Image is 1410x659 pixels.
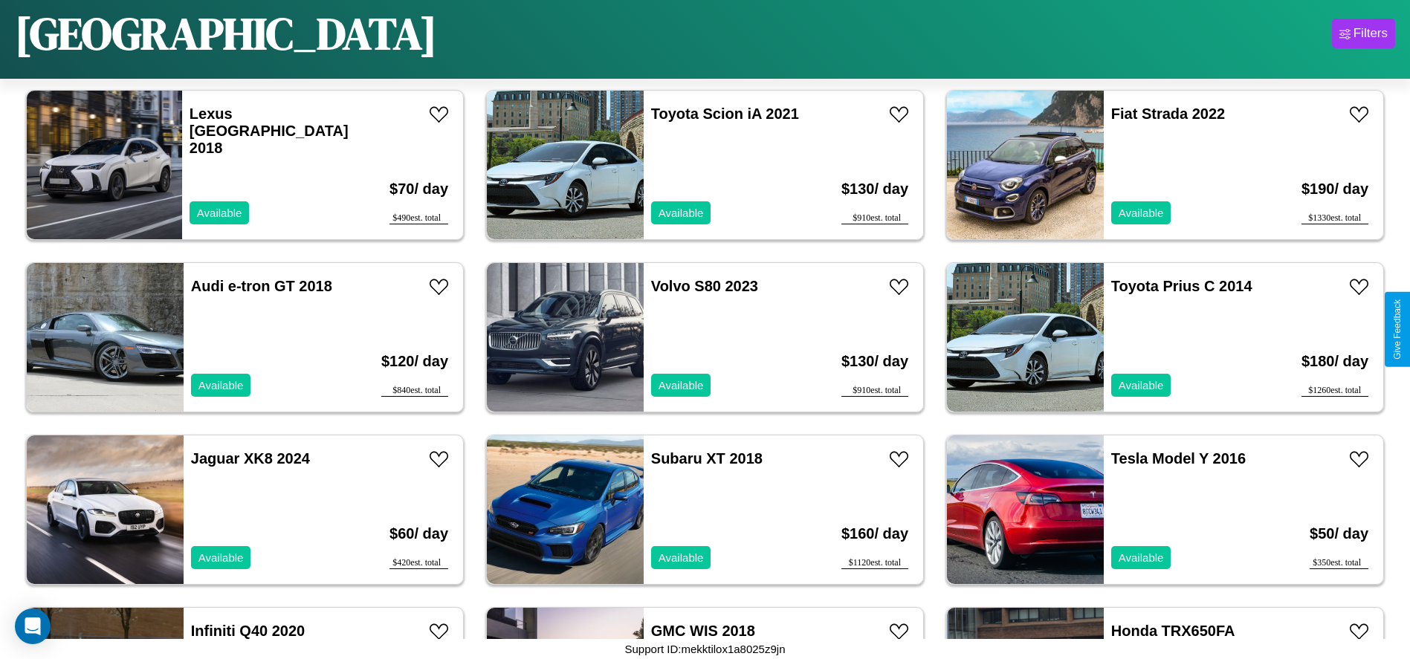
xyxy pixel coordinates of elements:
[659,548,704,568] p: Available
[1310,510,1368,557] h3: $ 50 / day
[381,338,448,385] h3: $ 120 / day
[389,166,448,212] h3: $ 70 / day
[625,639,786,659] p: Support ID: mekktilox1a8025z9jn
[841,338,908,385] h3: $ 130 / day
[1332,19,1395,48] button: Filters
[841,212,908,224] div: $ 910 est. total
[841,557,908,569] div: $ 1120 est. total
[198,548,244,568] p: Available
[15,3,437,64] h1: [GEOGRAPHIC_DATA]
[1111,105,1225,122] a: Fiat Strada 2022
[841,510,908,557] h3: $ 160 / day
[1119,375,1164,395] p: Available
[389,510,448,557] h3: $ 60 / day
[389,212,448,224] div: $ 490 est. total
[1119,203,1164,223] p: Available
[198,375,244,395] p: Available
[381,385,448,397] div: $ 840 est. total
[197,203,242,223] p: Available
[651,105,799,122] a: Toyota Scion iA 2021
[841,385,908,397] div: $ 910 est. total
[389,557,448,569] div: $ 420 est. total
[651,450,763,467] a: Subaru XT 2018
[1111,278,1252,294] a: Toyota Prius C 2014
[1310,557,1368,569] div: $ 350 est. total
[1392,299,1403,360] div: Give Feedback
[191,450,310,467] a: Jaguar XK8 2024
[1301,385,1368,397] div: $ 1260 est. total
[15,608,51,644] div: Open Intercom Messenger
[191,278,332,294] a: Audi e-tron GT 2018
[1301,166,1368,212] h3: $ 190 / day
[651,623,755,639] a: GMC WIS 2018
[1301,338,1368,385] h3: $ 180 / day
[1354,26,1388,41] div: Filters
[651,278,758,294] a: Volvo S80 2023
[1111,450,1246,467] a: Tesla Model Y 2016
[659,203,704,223] p: Available
[191,623,305,639] a: Infiniti Q40 2020
[841,166,908,212] h3: $ 130 / day
[1119,548,1164,568] p: Available
[659,375,704,395] p: Available
[1301,212,1368,224] div: $ 1330 est. total
[190,105,349,156] a: Lexus [GEOGRAPHIC_DATA] 2018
